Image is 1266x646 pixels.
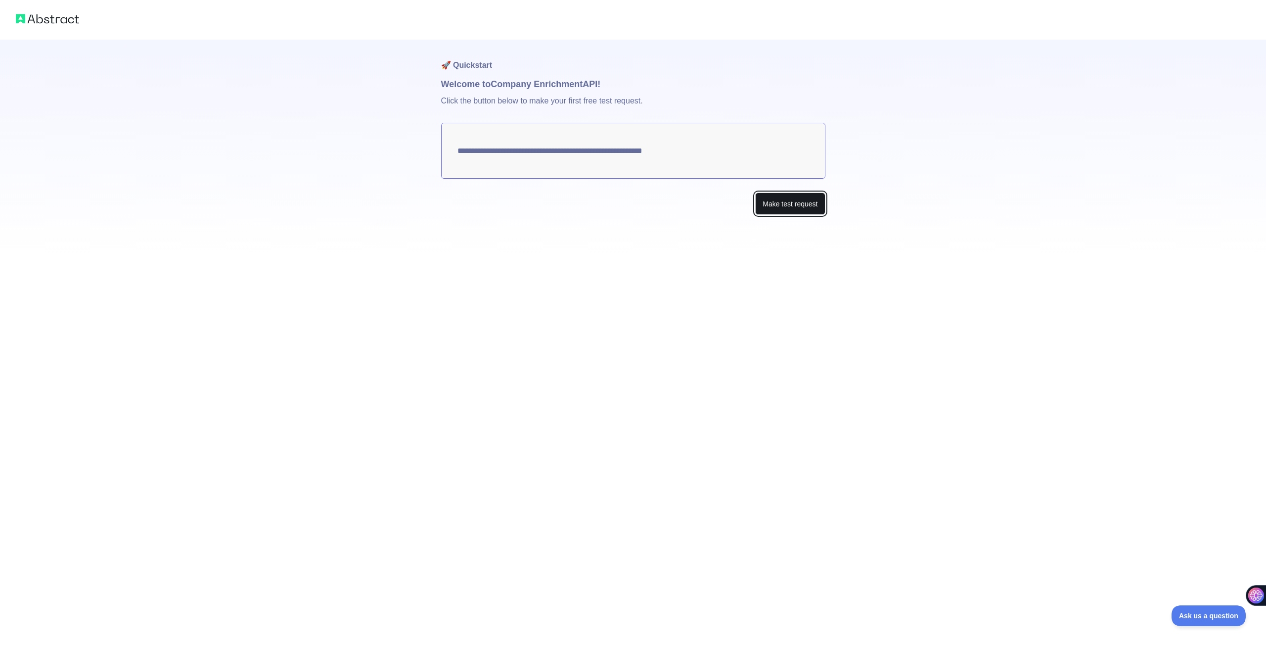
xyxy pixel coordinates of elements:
[1172,605,1246,626] iframe: Toggle Customer Support
[441,91,825,123] p: Click the button below to make your first free test request.
[441,77,825,91] h1: Welcome to Company Enrichment API!
[16,12,79,26] img: Abstract logo
[441,40,825,77] h1: 🚀 Quickstart
[755,193,825,215] button: Make test request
